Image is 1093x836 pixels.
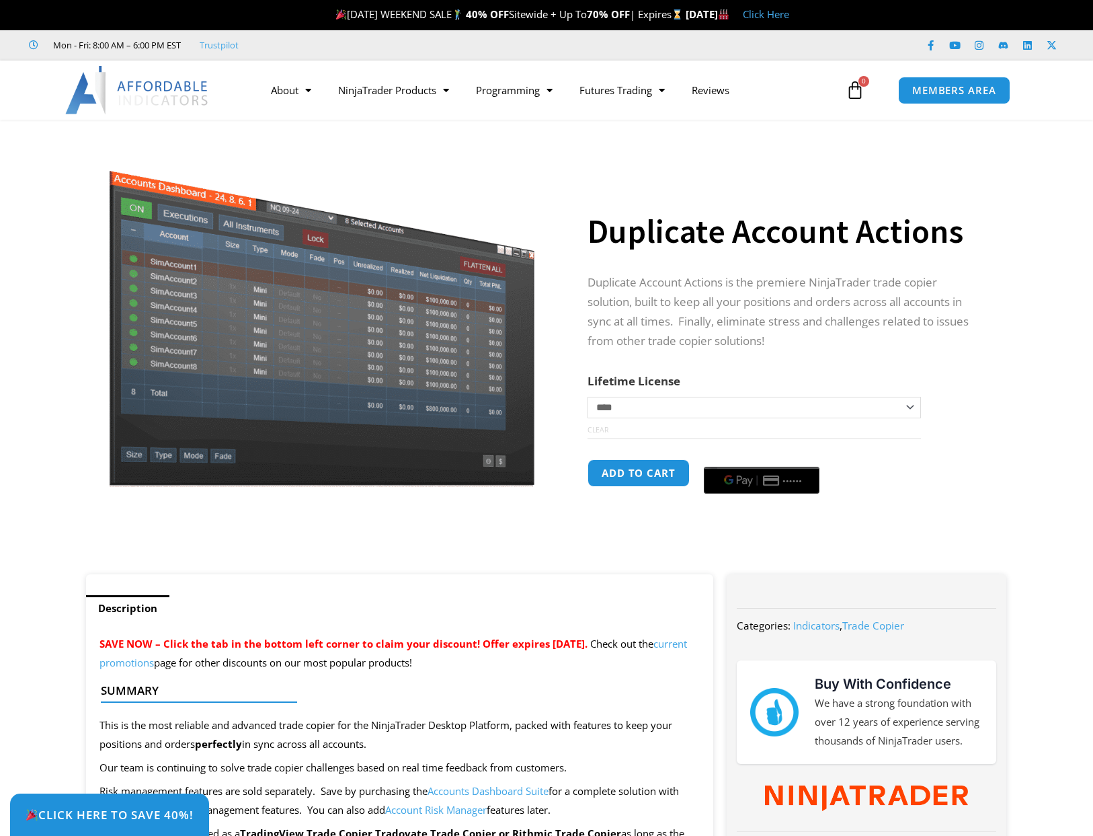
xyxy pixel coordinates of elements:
[587,7,630,21] strong: 70% OFF
[765,786,967,811] img: NinjaTrader Wordmark color RGB | Affordable Indicators – NinjaTrader
[466,7,509,21] strong: 40% OFF
[452,9,462,20] img: 🏌️‍♂️
[26,809,194,821] span: Click Here to save 40%!
[704,467,819,494] button: Buy with GPay
[588,425,608,434] a: Clear options
[325,75,462,106] a: NinjaTrader Products
[719,9,729,20] img: 🏭
[701,457,822,459] iframe: Secure payment input frame
[99,759,700,777] p: Our team is continuing to solve trade copier challenges based on real time feedback from customers.
[678,75,743,106] a: Reviews
[743,7,789,21] a: Click Here
[99,782,700,820] p: Risk management features are sold separately. Save by purchasing the for a complete solution with...
[686,7,729,21] strong: [DATE]
[428,784,549,798] a: Accounts Dashboard Suite
[588,373,680,389] label: Lifetime License
[65,66,210,114] img: LogoAI | Affordable Indicators – NinjaTrader
[106,143,538,487] img: Screenshot 2024-08-26 15414455555
[333,7,686,21] span: [DATE] WEEKEND SALE Sitewide + Up To | Expires
[588,459,690,487] button: Add to cart
[672,9,682,20] img: ⌛
[793,619,840,632] a: Indicators
[793,619,904,632] span: ,
[86,595,169,621] a: Description
[462,75,566,106] a: Programming
[815,694,983,751] p: We have a strong foundation with over 12 years of experience serving thousands of NinjaTrader users.
[195,737,242,751] strong: perfectly
[588,273,980,351] p: Duplicate Account Actions is the premiere NinjaTrader trade copier solution, built to keep all yo...
[200,37,239,53] a: Trustpilot
[26,809,38,821] img: 🎉
[815,674,983,694] h3: Buy With Confidence
[912,85,996,96] span: MEMBERS AREA
[783,476,803,486] text: ••••••
[99,637,588,650] span: SAVE NOW – Click the tab in the bottom left corner to claim your discount! Offer expires [DATE].
[99,635,700,673] p: Check out the page for other discounts on our most popular products!
[588,208,980,255] h1: Duplicate Account Actions
[566,75,678,106] a: Futures Trading
[336,9,346,20] img: 🎉
[99,716,700,754] p: This is the most reliable and advanced trade copier for the NinjaTrader Desktop Platform, packed ...
[825,71,885,110] a: 0
[898,77,1010,104] a: MEMBERS AREA
[10,794,209,836] a: 🎉Click Here to save 40%!
[50,37,181,53] span: Mon - Fri: 8:00 AM – 6:00 PM EST
[257,75,842,106] nav: Menu
[842,619,904,632] a: Trade Copier
[750,688,799,736] img: mark thumbs good 43913 | Affordable Indicators – NinjaTrader
[858,76,869,87] span: 0
[257,75,325,106] a: About
[737,619,791,632] span: Categories:
[101,684,688,697] h4: Summary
